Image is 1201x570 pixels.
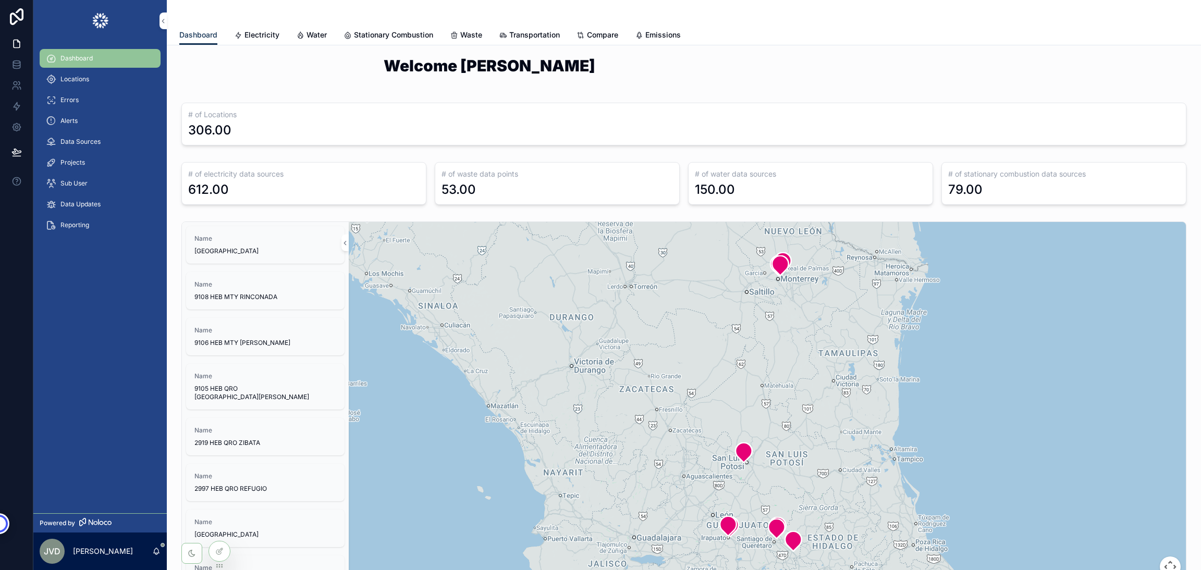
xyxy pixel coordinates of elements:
[186,510,345,547] a: Name[GEOGRAPHIC_DATA]
[194,472,336,480] span: Name
[194,385,336,401] span: 9105 HEB QRO [GEOGRAPHIC_DATA][PERSON_NAME]
[44,545,60,557] span: JVd
[194,485,336,493] span: 2997 HEB QRO REFUGIO
[60,158,85,167] span: Projects
[354,30,433,40] span: Stationary Combustion
[40,49,161,68] a: Dashboard
[179,26,217,45] a: Dashboard
[307,30,327,40] span: Water
[60,221,89,229] span: Reporting
[234,26,279,46] a: Electricity
[40,174,161,193] a: Sub User
[188,169,420,179] h3: # of electricity data sources
[60,96,79,104] span: Errors
[40,216,161,234] a: Reporting
[194,247,336,255] span: [GEOGRAPHIC_DATA]
[296,26,327,46] a: Water
[60,75,89,83] span: Locations
[450,26,482,46] a: Waste
[635,26,681,46] a: Emissions
[244,30,279,40] span: Electricity
[40,153,161,172] a: Projects
[186,226,345,264] a: Name[GEOGRAPHIC_DATA]
[194,326,336,334] span: Name
[194,234,336,243] span: Name
[344,26,433,46] a: Stationary Combustion
[186,464,345,501] a: Name2997 HEB QRO REFUGIO
[194,518,336,526] span: Name
[442,181,476,198] div: 53.00
[40,519,75,527] span: Powered by
[40,70,161,89] a: Locations
[188,109,1180,120] h3: # of Locations
[60,117,78,125] span: Alerts
[186,364,345,410] a: Name9105 HEB QRO [GEOGRAPHIC_DATA][PERSON_NAME]
[33,513,167,532] a: Powered by
[186,318,345,355] a: Name9106 HEB MTY [PERSON_NAME]
[194,339,336,347] span: 9106 HEB MTY [PERSON_NAME]
[73,546,133,556] p: [PERSON_NAME]
[442,169,673,179] h3: # of waste data points
[509,30,560,40] span: Transportation
[40,195,161,214] a: Data Updates
[577,26,618,46] a: Compare
[384,58,984,73] h1: Welcome [PERSON_NAME]
[40,132,161,151] a: Data Sources
[60,54,93,63] span: Dashboard
[194,372,336,380] span: Name
[40,111,161,130] a: Alerts
[179,30,217,40] span: Dashboard
[194,530,336,539] span: [GEOGRAPHIC_DATA]
[186,272,345,309] a: Name9108 HEB MTY RINCONADA
[587,30,618,40] span: Compare
[948,181,983,198] div: 79.00
[92,13,109,29] img: App logo
[695,181,735,198] div: 150.00
[60,200,101,208] span: Data Updates
[60,179,88,188] span: Sub User
[460,30,482,40] span: Waste
[33,42,167,248] div: scrollable content
[194,293,336,301] span: 9108 HEB MTY RINCONADA
[188,122,231,139] div: 306.00
[188,181,229,198] div: 612.00
[695,169,926,179] h3: # of water data sources
[194,280,336,289] span: Name
[645,30,681,40] span: Emissions
[194,426,336,435] span: Name
[194,439,336,447] span: 2919 HEB QRO ZIBATA
[60,138,101,146] span: Data Sources
[40,91,161,109] a: Errors
[186,418,345,455] a: Name2919 HEB QRO ZIBATA
[499,26,560,46] a: Transportation
[948,169,1180,179] h3: # of stationary combustion data sources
